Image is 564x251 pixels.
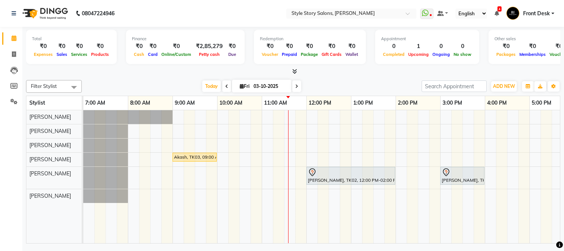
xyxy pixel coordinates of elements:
[493,83,515,89] span: ADD NEW
[159,42,193,51] div: ₹0
[29,170,71,177] span: [PERSON_NAME]
[238,83,251,89] span: Fri
[260,42,280,51] div: ₹0
[523,10,550,18] span: Front Desk
[497,6,502,12] span: 4
[518,42,548,51] div: ₹0
[226,52,238,57] span: Due
[173,154,216,161] div: Akash, TK03, 09:00 AM-10:00 AM, Global Colour Amoniafree-[DEMOGRAPHIC_DATA]
[146,42,159,51] div: ₹0
[173,98,197,108] a: 9:00 AM
[320,52,344,57] span: Gift Cards
[89,52,111,57] span: Products
[69,42,89,51] div: ₹0
[128,98,152,108] a: 8:00 AM
[441,168,484,184] div: [PERSON_NAME], TK01, 03:00 PM-04:00 PM, Cleanup Express
[29,156,71,163] span: [PERSON_NAME]
[19,3,70,24] img: logo
[406,52,431,57] span: Upcoming
[518,52,548,57] span: Memberships
[431,42,452,51] div: 0
[381,52,406,57] span: Completed
[491,81,517,92] button: ADD NEW
[32,42,55,51] div: ₹0
[299,42,320,51] div: ₹0
[307,168,394,184] div: [PERSON_NAME], TK02, 12:00 PM-02:00 PM, Fruity Pedicure,Fruity Pedicure (₹1000)
[441,98,464,108] a: 3:00 PM
[351,98,375,108] a: 1:00 PM
[320,42,344,51] div: ₹0
[146,52,159,57] span: Card
[29,193,71,199] span: [PERSON_NAME]
[132,52,146,57] span: Cash
[55,42,69,51] div: ₹0
[506,7,519,20] img: Front Desk
[262,98,289,108] a: 11:00 AM
[422,80,487,92] input: Search Appointment
[280,52,299,57] span: Prepaid
[82,3,115,24] b: 08047224946
[381,42,406,51] div: 0
[55,52,69,57] span: Sales
[89,42,111,51] div: ₹0
[280,42,299,51] div: ₹0
[226,42,239,51] div: ₹0
[494,10,499,17] a: 4
[431,52,452,57] span: Ongoing
[299,52,320,57] span: Package
[217,98,244,108] a: 10:00 AM
[29,142,71,149] span: [PERSON_NAME]
[406,42,431,51] div: 1
[452,42,473,51] div: 0
[494,52,518,57] span: Packages
[344,42,360,51] div: ₹0
[132,36,239,42] div: Finance
[31,83,57,89] span: Filter Stylist
[381,36,473,42] div: Appointment
[494,42,518,51] div: ₹0
[132,42,146,51] div: ₹0
[83,98,107,108] a: 7:00 AM
[69,52,89,57] span: Services
[29,114,71,120] span: [PERSON_NAME]
[344,52,360,57] span: Wallet
[260,36,360,42] div: Redemption
[307,98,333,108] a: 12:00 PM
[530,98,553,108] a: 5:00 PM
[193,42,226,51] div: ₹2,85,279
[197,52,222,57] span: Petty cash
[32,36,111,42] div: Total
[396,98,419,108] a: 2:00 PM
[32,52,55,57] span: Expenses
[485,98,509,108] a: 4:00 PM
[260,52,280,57] span: Voucher
[251,81,289,92] input: 2025-10-03
[452,52,473,57] span: No show
[159,52,193,57] span: Online/Custom
[29,99,45,106] span: Stylist
[29,128,71,134] span: [PERSON_NAME]
[202,80,221,92] span: Today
